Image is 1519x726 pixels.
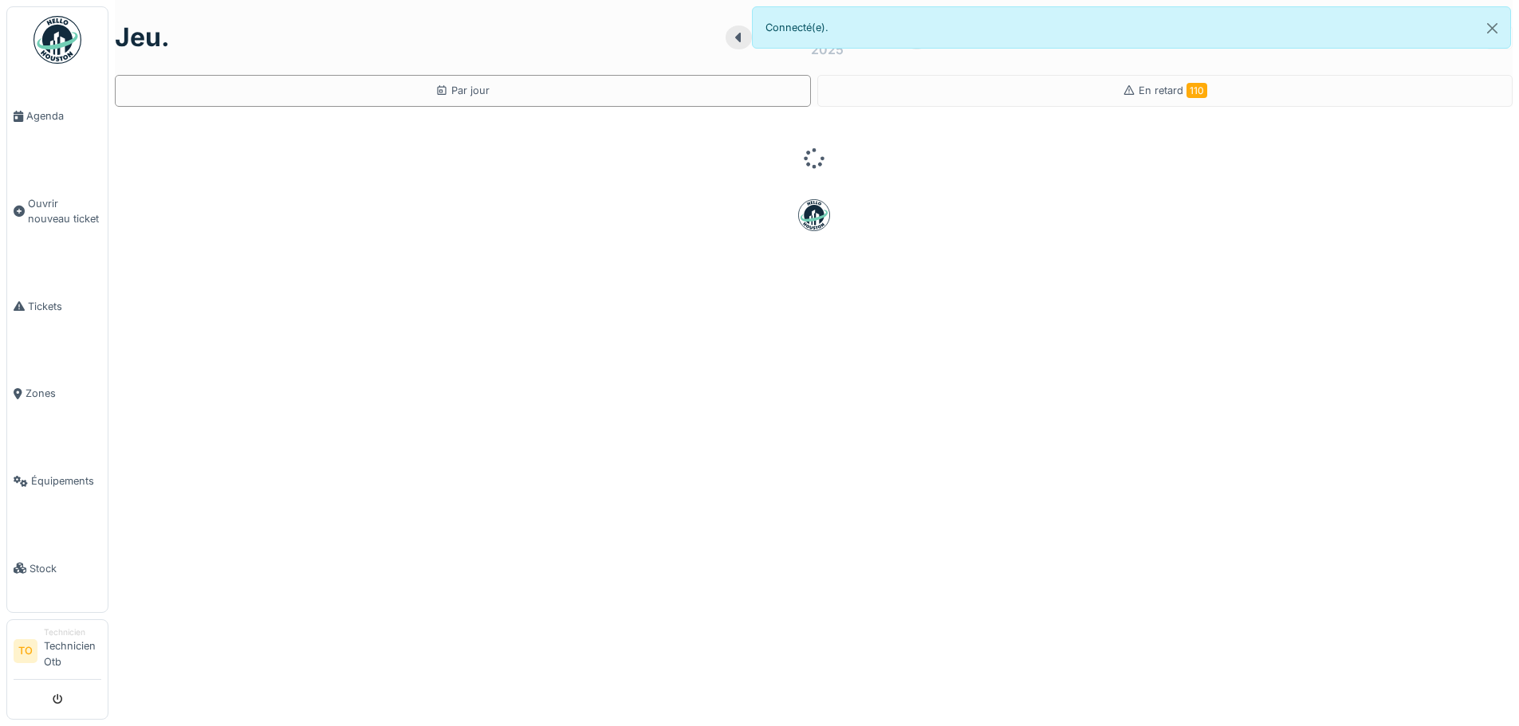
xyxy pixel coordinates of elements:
[435,83,490,98] div: Par jour
[7,73,108,160] a: Agenda
[44,626,101,676] li: Technicien Otb
[44,626,101,638] div: Technicien
[115,22,170,53] h1: jeu.
[7,263,108,351] a: Tickets
[30,561,101,576] span: Stock
[1139,84,1207,96] span: En retard
[7,350,108,438] a: Zones
[811,40,844,59] div: 2025
[1186,83,1207,98] span: 110
[26,108,101,124] span: Agenda
[31,473,101,489] span: Équipements
[28,196,101,226] span: Ouvrir nouveau ticket
[26,386,101,401] span: Zones
[1474,7,1510,49] button: Close
[28,299,101,314] span: Tickets
[798,199,830,231] img: badge-BVDL4wpA.svg
[752,6,1512,49] div: Connecté(e).
[7,524,108,612] a: Stock
[7,160,108,263] a: Ouvrir nouveau ticket
[7,438,108,525] a: Équipements
[33,16,81,64] img: Badge_color-CXgf-gQk.svg
[14,639,37,663] li: TO
[14,626,101,680] a: TO TechnicienTechnicien Otb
